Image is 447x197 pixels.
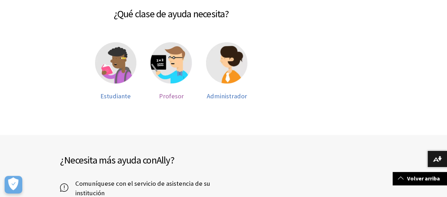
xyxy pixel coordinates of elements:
[151,42,192,84] img: Profesor
[151,42,192,100] a: Profesor Profesor
[95,42,136,84] img: Estudiante
[207,92,247,100] span: Administrador
[100,92,131,100] span: Estudiante
[157,154,170,166] span: Ally
[206,42,247,84] img: Administrador
[60,153,224,167] h2: ¿Necesita más ayuda con ?
[159,92,184,100] span: Profesor
[206,42,247,100] a: Administrador Administrador
[393,172,447,185] a: Volver arriba
[95,42,136,100] a: Estudiante Estudiante
[5,176,22,193] button: Abrir preferencias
